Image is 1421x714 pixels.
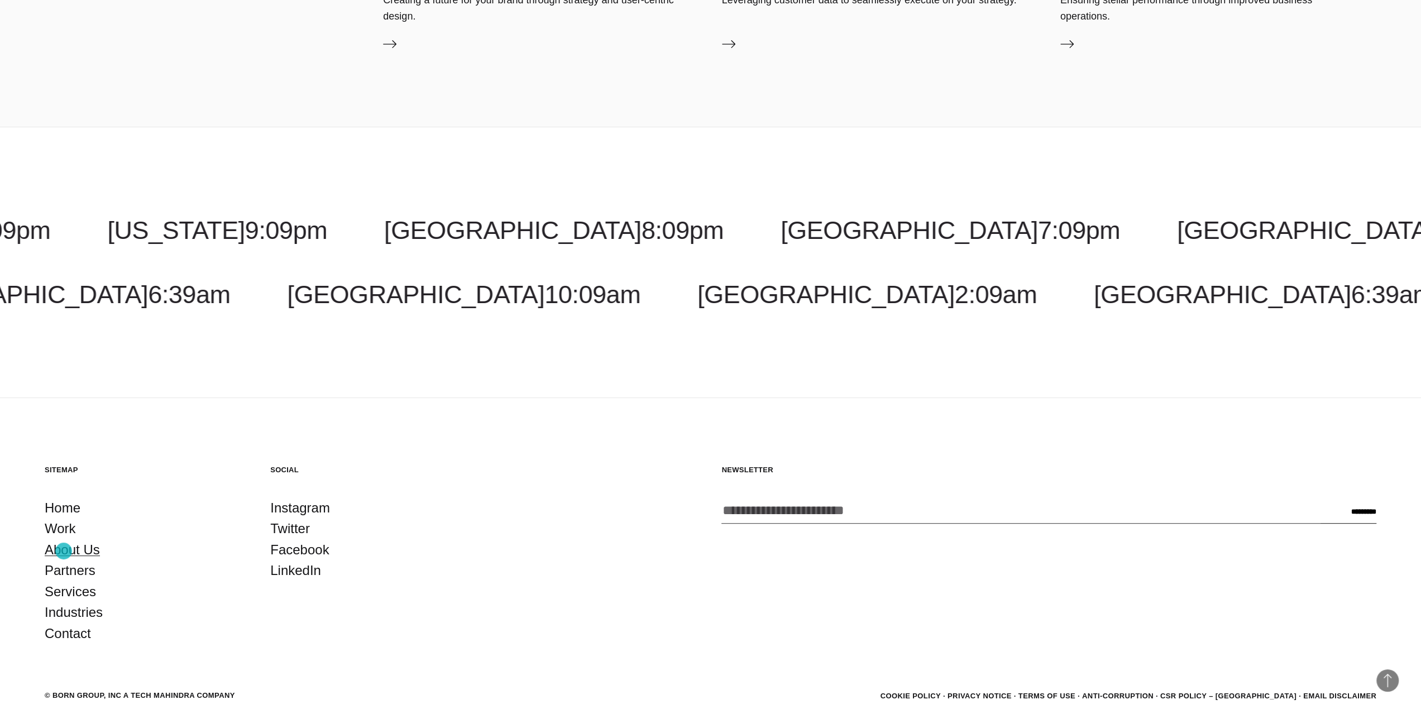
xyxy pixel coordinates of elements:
button: Back to Top [1376,669,1399,692]
a: CSR POLICY – [GEOGRAPHIC_DATA] [1160,692,1296,700]
a: Services [45,581,96,602]
span: 9:09pm [245,216,327,245]
a: Email Disclaimer [1303,692,1376,700]
span: 6:39am [148,280,230,309]
span: 7:09pm [1038,216,1120,245]
a: [GEOGRAPHIC_DATA]8:09pm [384,216,724,245]
div: © BORN GROUP, INC A Tech Mahindra Company [45,690,235,701]
h5: Sitemap [45,465,248,475]
a: Partners [45,560,95,581]
a: Work [45,518,76,539]
a: Industries [45,602,103,623]
a: Facebook [270,539,329,560]
a: Instagram [270,497,330,519]
a: Home [45,497,80,519]
a: About Us [45,539,100,560]
a: Twitter [270,518,310,539]
a: [GEOGRAPHIC_DATA]10:09am [287,280,640,309]
a: [GEOGRAPHIC_DATA]7:09pm [781,216,1120,245]
span: 10:09am [544,280,640,309]
a: [US_STATE]9:09pm [107,216,327,245]
a: Cookie Policy [880,692,940,700]
h5: Newsletter [721,465,1376,475]
a: LinkedIn [270,560,321,581]
a: [GEOGRAPHIC_DATA]2:09am [697,280,1037,309]
span: 8:09pm [642,216,724,245]
a: Terms of Use [1018,692,1075,700]
h5: Social [270,465,473,475]
a: Contact [45,623,91,644]
span: 2:09am [955,280,1037,309]
a: Privacy Notice [948,692,1012,700]
a: Anti-Corruption [1082,692,1154,700]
